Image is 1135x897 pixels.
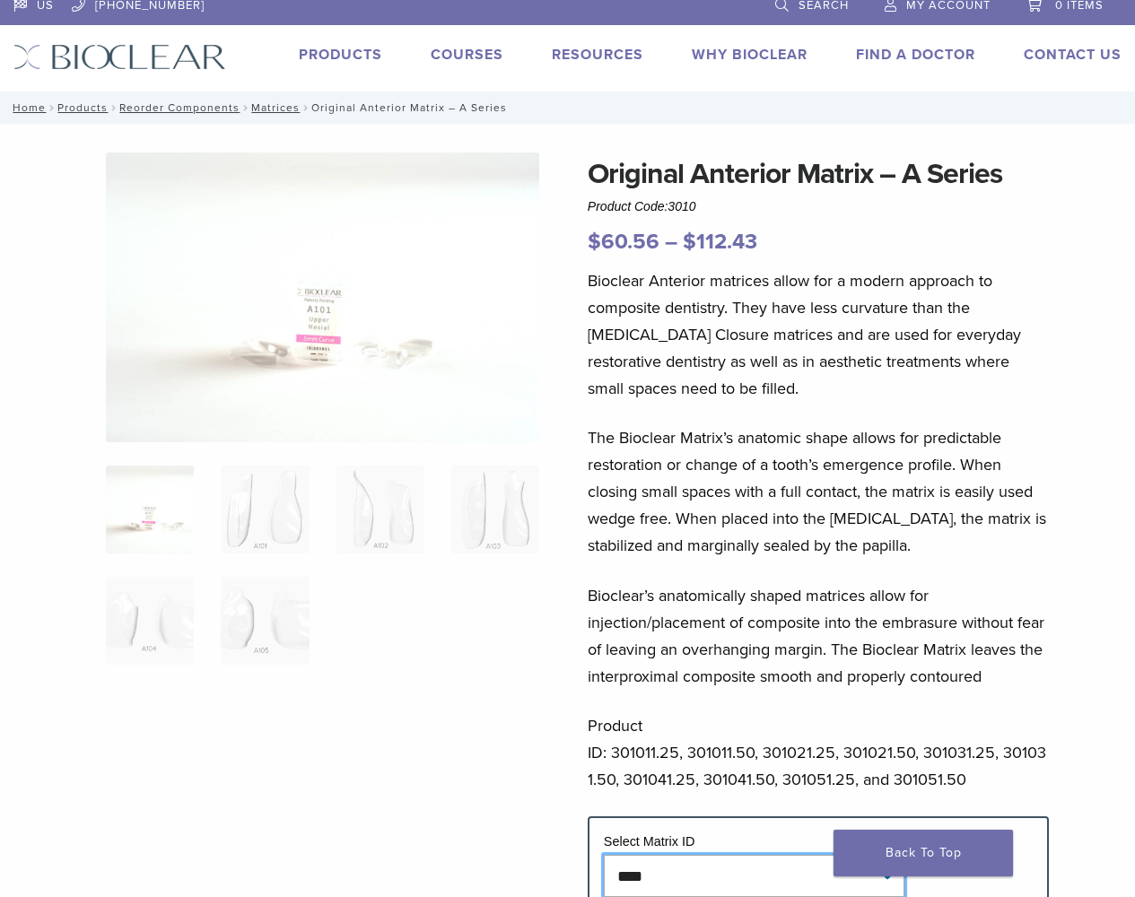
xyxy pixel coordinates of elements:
span: – [665,229,677,255]
a: Find A Doctor [856,46,975,64]
a: Products [57,101,108,114]
a: Reorder Components [119,101,240,114]
bdi: 60.56 [588,229,659,255]
span: $ [588,229,601,255]
label: Select Matrix ID [604,834,695,849]
img: Bioclear [13,44,226,70]
a: Matrices [251,101,300,114]
span: / [108,103,119,112]
a: Back To Top [834,830,1013,876]
a: Resources [552,46,643,64]
img: Original Anterior Matrix - A Series - Image 5 [106,577,194,665]
img: Anterior Original A Series Matrices [106,152,539,442]
span: $ [683,229,696,255]
a: Products [299,46,382,64]
a: Contact Us [1024,46,1122,64]
span: Product Code: [588,199,696,213]
img: Original Anterior Matrix - A Series - Image 4 [451,466,539,553]
p: Product ID: 301011.25, 301011.50, 301021.25, 301021.50, 301031.25, 301031.50, 301041.25, 301041.5... [588,712,1050,793]
a: Why Bioclear [692,46,808,64]
p: The Bioclear Matrix’s anatomic shape allows for predictable restoration or change of a tooth’s em... [588,424,1050,559]
p: Bioclear’s anatomically shaped matrices allow for injection/placement of composite into the embra... [588,582,1050,690]
h1: Original Anterior Matrix – A Series [588,152,1050,196]
span: / [240,103,251,112]
img: Anterior-Original-A-Series-Matrices-324x324.jpg [106,466,194,553]
img: Original Anterior Matrix - A Series - Image 6 [221,577,309,665]
img: Original Anterior Matrix - A Series - Image 3 [336,466,424,553]
span: / [300,103,311,112]
img: Original Anterior Matrix - A Series - Image 2 [221,466,309,553]
a: Courses [431,46,503,64]
p: Bioclear Anterior matrices allow for a modern approach to composite dentistry. They have less cur... [588,267,1050,402]
a: Home [7,101,46,114]
bdi: 112.43 [683,229,757,255]
span: 3010 [668,199,695,213]
span: / [46,103,57,112]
